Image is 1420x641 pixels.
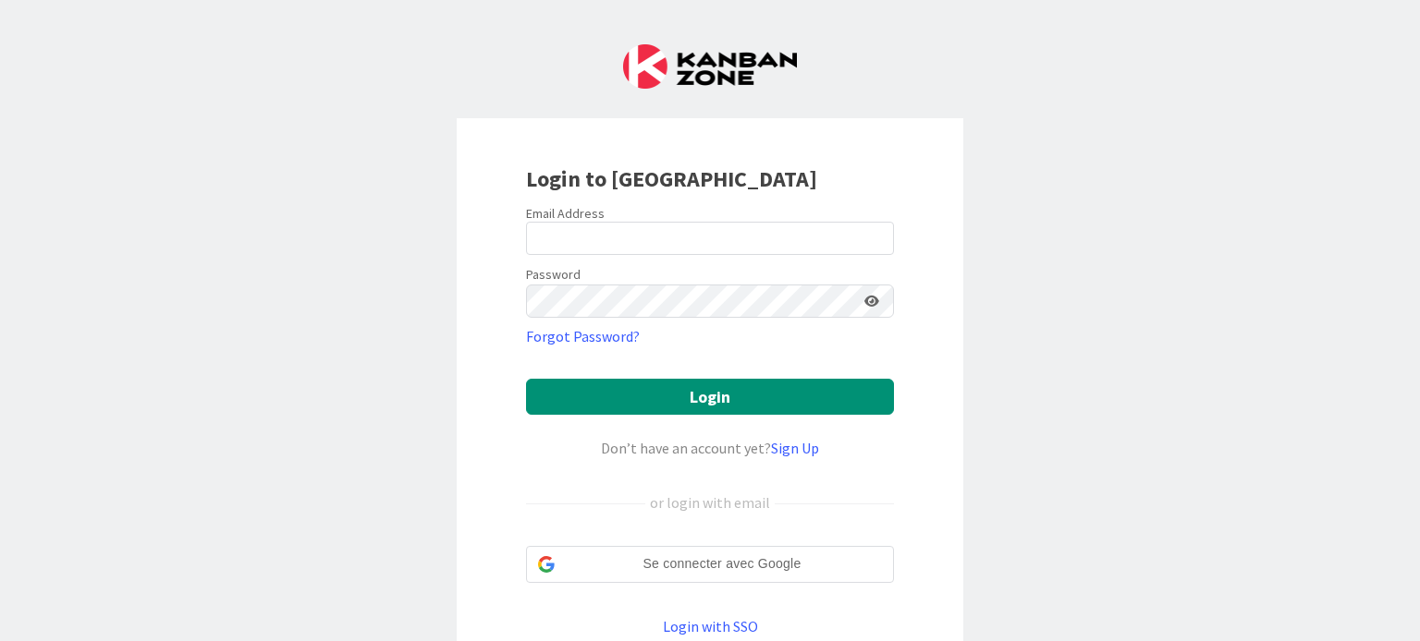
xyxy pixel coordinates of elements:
label: Password [526,265,581,284]
b: Login to [GEOGRAPHIC_DATA] [526,164,817,193]
div: Don’t have an account yet? [526,437,894,459]
a: Forgot Password? [526,325,640,347]
a: Login with SSO [663,617,758,635]
button: Login [526,379,894,415]
a: Sign Up [771,439,819,457]
label: Email Address [526,205,605,222]
div: Se connecter avec Google [526,546,894,583]
img: Kanban Zone [623,44,797,89]
span: Se connecter avec Google [562,554,882,574]
div: or login with email [645,491,775,514]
